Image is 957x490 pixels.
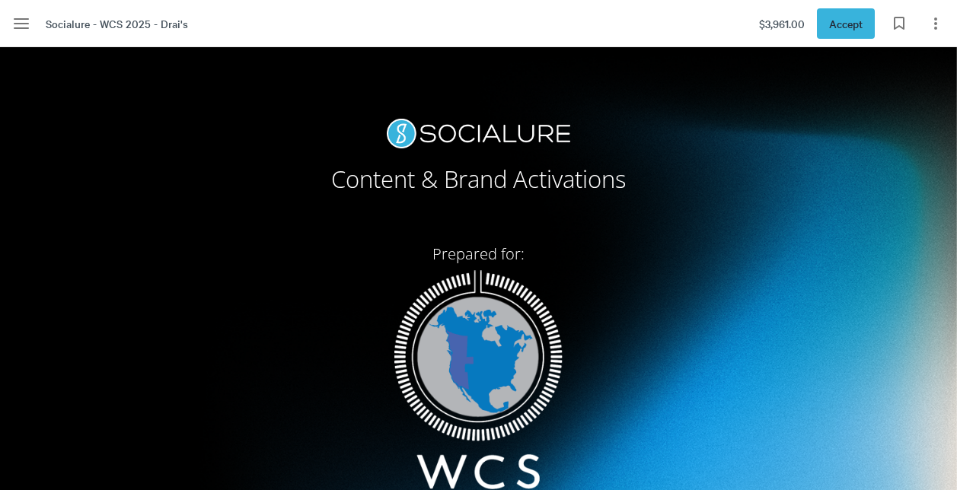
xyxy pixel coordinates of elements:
[172,148,785,204] h2: Content & Brand Activations
[829,15,863,32] span: Accept
[817,8,875,39] button: Accept
[920,8,951,39] button: Page options
[387,119,570,148] img: ozqhR0JDEw7VX9owerG_lp_gGVSdLUrAQSWNBA.png
[46,15,188,32] span: Socialure - WCS 2025 - Drai's
[172,234,785,270] h2: Prepared for:
[759,15,805,32] span: $3,961.00
[6,8,37,39] button: Menu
